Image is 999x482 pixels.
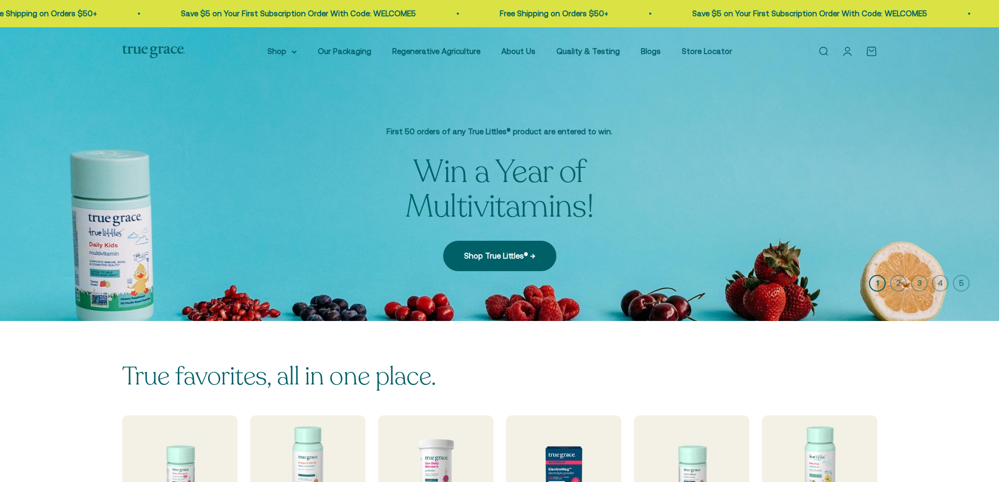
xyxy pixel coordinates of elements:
[690,7,925,20] p: Save $5 on Your First Subscription Order With Code: WELCOME5
[405,151,594,228] split-lines: Win a Year of Multivitamins!
[890,275,907,292] button: 2
[178,7,413,20] p: Save $5 on Your First Subscription Order With Code: WELCOME5
[318,47,371,56] a: Our Packaging
[392,47,480,56] a: Regenerative Agriculture
[641,47,661,56] a: Blogs
[122,359,436,393] split-lines: True favorites, all in one place.
[911,275,928,292] button: 3
[267,45,297,58] summary: Shop
[443,241,556,271] a: Shop True Littles® →
[682,47,732,56] a: Store Locator
[327,125,673,138] p: First 50 orders of any True Littles® product are entered to win.
[932,275,949,292] button: 4
[556,47,620,56] a: Quality & Testing
[869,275,886,292] button: 1
[497,9,606,18] a: Free Shipping on Orders $50+
[501,47,535,56] a: About Us
[953,275,970,292] button: 5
